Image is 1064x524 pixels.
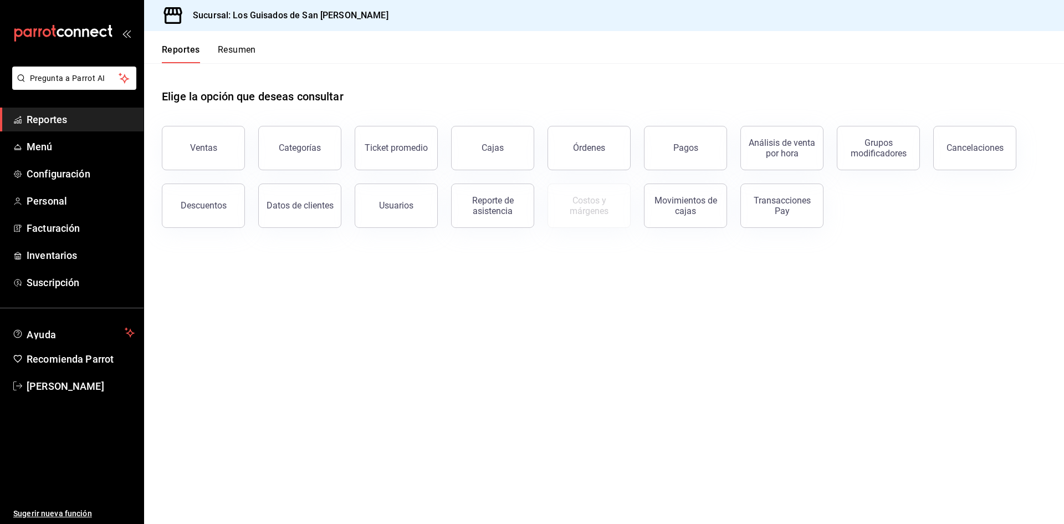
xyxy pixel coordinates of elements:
[673,143,698,153] div: Pagos
[379,200,413,211] div: Usuarios
[740,126,823,170] button: Análisis de venta por hora
[190,143,217,153] div: Ventas
[267,200,334,211] div: Datos de clientes
[184,9,388,22] h3: Sucursal: Los Guisados de San [PERSON_NAME]
[27,221,135,236] span: Facturación
[933,126,1016,170] button: Cancelaciones
[451,184,534,228] button: Reporte de asistencia
[451,126,534,170] a: Cajas
[740,184,823,228] button: Transacciones Pay
[748,195,816,216] div: Transacciones Pay
[279,143,321,153] div: Categorías
[947,143,1004,153] div: Cancelaciones
[844,138,913,159] div: Grupos modificadores
[13,508,135,520] span: Sugerir nueva función
[482,141,504,155] div: Cajas
[27,166,135,181] span: Configuración
[27,248,135,263] span: Inventarios
[548,126,631,170] button: Órdenes
[651,195,720,216] div: Movimientos de cajas
[258,184,341,228] button: Datos de clientes
[122,29,131,38] button: open_drawer_menu
[162,44,200,63] button: Reportes
[30,73,119,84] span: Pregunta a Parrot AI
[548,184,631,228] button: Contrata inventarios para ver este reporte
[27,194,135,208] span: Personal
[258,126,341,170] button: Categorías
[12,67,136,90] button: Pregunta a Parrot AI
[748,138,816,159] div: Análisis de venta por hora
[162,184,245,228] button: Descuentos
[27,326,120,339] span: Ayuda
[573,143,605,153] div: Órdenes
[8,80,136,92] a: Pregunta a Parrot AI
[555,195,623,216] div: Costos y márgenes
[837,126,920,170] button: Grupos modificadores
[27,379,135,394] span: [PERSON_NAME]
[162,44,256,63] div: navigation tabs
[162,88,344,105] h1: Elige la opción que deseas consultar
[218,44,256,63] button: Resumen
[27,352,135,367] span: Recomienda Parrot
[355,126,438,170] button: Ticket promedio
[365,143,428,153] div: Ticket promedio
[181,200,227,211] div: Descuentos
[27,139,135,154] span: Menú
[458,195,527,216] div: Reporte de asistencia
[644,126,727,170] button: Pagos
[355,184,438,228] button: Usuarios
[27,275,135,290] span: Suscripción
[644,184,727,228] button: Movimientos de cajas
[162,126,245,170] button: Ventas
[27,112,135,127] span: Reportes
